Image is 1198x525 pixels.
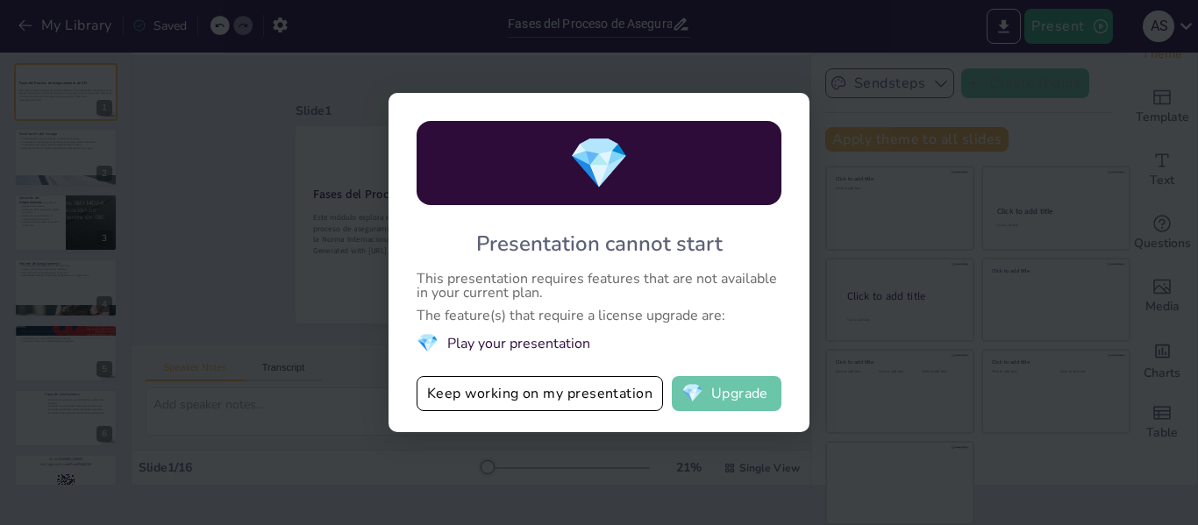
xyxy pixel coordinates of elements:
button: diamondUpgrade [672,376,781,411]
div: The feature(s) that require a license upgrade are: [417,309,781,323]
span: diamond [568,130,630,197]
li: Play your presentation [417,331,781,355]
button: Keep working on my presentation [417,376,663,411]
div: Presentation cannot start [476,230,723,258]
div: This presentation requires features that are not available in your current plan. [417,272,781,300]
span: diamond [681,385,703,402]
span: diamond [417,331,439,355]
